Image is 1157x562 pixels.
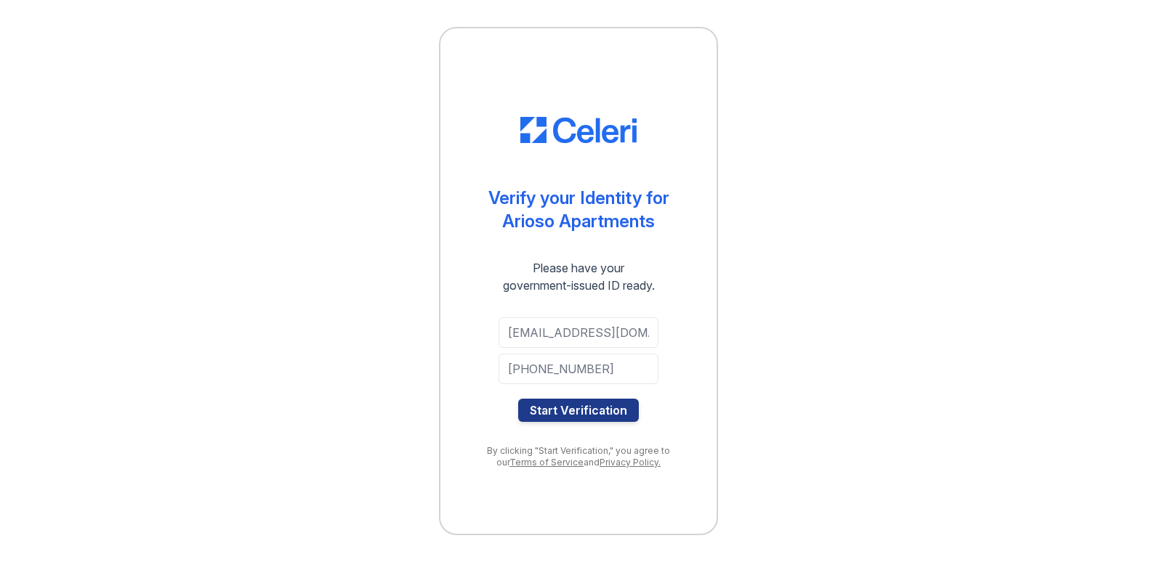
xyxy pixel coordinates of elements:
a: Privacy Policy. [600,457,661,468]
img: CE_Logo_Blue-a8612792a0a2168367f1c8372b55b34899dd931a85d93a1a3d3e32e68fde9ad4.png [520,117,637,143]
div: Please have your government-issued ID ready. [477,259,681,294]
input: Phone [499,354,658,384]
div: By clicking "Start Verification," you agree to our and [469,445,688,468]
input: Email [499,317,658,348]
div: Verify your Identity for Arioso Apartments [488,187,669,233]
a: Terms of Service [509,457,584,468]
button: Start Verification [518,399,639,422]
